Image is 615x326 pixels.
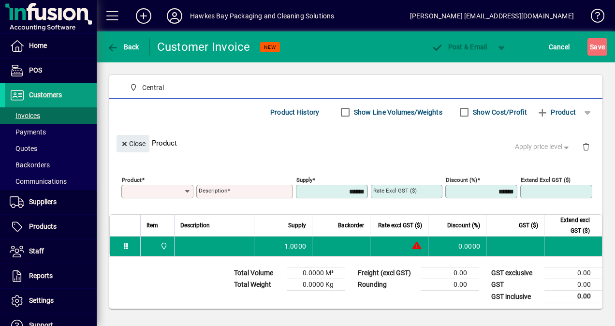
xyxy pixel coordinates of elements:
span: Central [142,83,164,93]
app-page-header-button: Close [114,139,152,148]
button: Profile [159,7,190,25]
td: GST exclusive [486,267,544,279]
label: Show Cost/Profit [471,107,527,117]
mat-label: Extend excl GST ($) [521,177,571,183]
app-page-header-button: Delete [574,142,598,151]
span: Discount (%) [447,220,480,231]
span: Reports [29,272,53,280]
span: Quotes [10,145,37,152]
span: Settings [29,296,54,304]
td: 0.00 [544,267,602,279]
a: Staff [5,239,97,264]
span: Product History [270,104,320,120]
td: 0.0000 Kg [287,279,345,291]
span: Payments [10,128,46,136]
button: Delete [574,135,598,158]
span: S [590,43,594,51]
td: 0.00 [544,291,602,303]
button: Close [117,135,149,152]
span: POS [29,66,42,74]
a: Invoices [5,107,97,124]
td: Rounding [353,279,421,291]
span: Description [180,220,210,231]
span: Products [29,222,57,230]
button: Apply price level [511,138,575,156]
div: [PERSON_NAME] [EMAIL_ADDRESS][DOMAIN_NAME] [410,8,574,24]
button: Cancel [546,38,572,56]
td: Total Volume [229,267,287,279]
td: Total Weight [229,279,287,291]
a: Payments [5,124,97,140]
span: NEW [264,44,276,50]
span: P [448,43,453,51]
span: Home [29,42,47,49]
a: POS [5,59,97,83]
button: Save [587,38,607,56]
a: Products [5,215,97,239]
td: 0.00 [421,279,479,291]
button: Product History [266,104,323,121]
span: Cancel [549,39,570,55]
span: Back [107,43,139,51]
span: GST ($) [519,220,538,231]
span: Close [120,136,146,152]
span: ost & Email [431,43,487,51]
span: Central [126,82,168,94]
div: Product [109,125,602,161]
span: ave [590,39,605,55]
a: Suppliers [5,190,97,214]
span: Rate excl GST ($) [378,220,422,231]
td: GST inclusive [486,291,544,303]
button: Post & Email [426,38,492,56]
div: Hawkes Bay Packaging and Cleaning Solutions [190,8,335,24]
span: Invoices [10,112,40,119]
mat-label: Supply [296,177,312,183]
a: Reports [5,264,97,288]
mat-label: Product [122,177,142,183]
button: Add [128,7,159,25]
a: Settings [5,289,97,313]
a: Communications [5,173,97,190]
td: 0.0000 M³ [287,267,345,279]
mat-label: Rate excl GST ($) [373,187,417,194]
td: 0.00 [544,279,602,291]
span: Item [146,220,158,231]
span: Supply [288,220,306,231]
span: Staff [29,247,44,255]
div: Customer Invoice [157,39,250,55]
span: Suppliers [29,198,57,206]
span: 1.0000 [284,241,307,251]
app-page-header-button: Back [97,38,150,56]
span: Backorders [10,161,50,169]
a: Backorders [5,157,97,173]
span: Central [158,241,169,252]
a: Home [5,34,97,58]
td: 0.0000 [428,237,486,256]
mat-label: Discount (%) [446,177,477,183]
span: Customers [29,91,62,99]
td: 0.00 [421,267,479,279]
a: Quotes [5,140,97,157]
td: GST [486,279,544,291]
button: Back [104,38,142,56]
span: Apply price level [515,142,571,152]
label: Show Line Volumes/Weights [352,107,442,117]
span: Communications [10,178,67,185]
span: Extend excl GST ($) [550,215,590,236]
mat-label: Description [199,187,227,194]
a: Knowledge Base [584,2,603,33]
span: Backorder [338,220,364,231]
td: Freight (excl GST) [353,267,421,279]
